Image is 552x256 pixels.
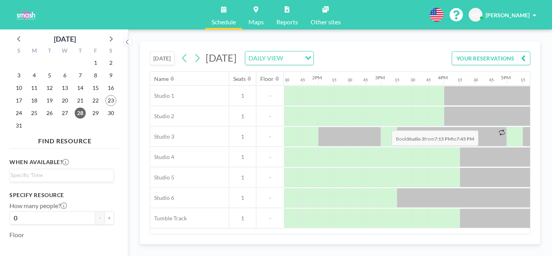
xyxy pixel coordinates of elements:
div: Search for option [10,169,114,181]
span: Schedule [212,19,236,25]
span: Monday, August 4, 2025 [29,70,40,81]
div: 2PM [312,75,322,80]
b: Studio 3 [407,136,424,142]
span: Sunday, August 3, 2025 [13,70,24,81]
span: Tuesday, August 5, 2025 [44,70,55,81]
span: DAILY VIEW [247,53,285,63]
div: 15 [458,77,462,82]
span: Friday, August 1, 2025 [90,57,101,68]
input: Search for option [11,171,109,179]
div: 15 [521,77,525,82]
span: Thursday, August 7, 2025 [75,70,86,81]
span: Other sites [311,19,341,25]
div: T [72,46,88,57]
div: Search for option [245,51,313,65]
div: 4PM [438,75,448,80]
span: - [256,92,284,99]
b: 7:15 PM [434,136,452,142]
span: Friday, August 15, 2025 [90,82,101,93]
span: AO [471,11,480,18]
span: Monday, August 11, 2025 [29,82,40,93]
label: Floor [9,231,24,239]
span: Monday, August 18, 2025 [29,95,40,106]
div: Seats [233,75,246,82]
div: 45 [300,77,305,82]
div: S [11,46,27,57]
div: Floor [260,75,274,82]
div: 45 [489,77,494,82]
span: 1 [229,215,256,222]
span: Studio 3 [150,133,174,140]
span: - [256,133,284,140]
div: 30 [348,77,352,82]
span: Book from to [392,130,478,146]
span: Saturday, August 16, 2025 [105,82,116,93]
button: [DATE] [150,51,175,65]
span: Wednesday, August 20, 2025 [59,95,70,106]
span: 1 [229,92,256,99]
span: - [256,215,284,222]
span: 1 [229,194,256,201]
div: 45 [363,77,368,82]
span: Thursday, August 14, 2025 [75,82,86,93]
span: Friday, August 22, 2025 [90,95,101,106]
span: 1 [229,154,256,161]
span: - [256,113,284,120]
span: Tumble Track [150,215,187,222]
span: [DATE] [206,52,237,64]
div: 15 [332,77,337,82]
span: Sunday, August 10, 2025 [13,82,24,93]
span: Tuesday, August 19, 2025 [44,95,55,106]
input: Search for option [285,53,300,63]
span: Studio 4 [150,154,174,161]
span: Tuesday, August 12, 2025 [44,82,55,93]
button: YOUR RESERVATIONS [452,51,530,65]
span: - [256,154,284,161]
span: - [256,194,284,201]
span: Reports [276,19,298,25]
div: S [103,46,118,57]
div: T [42,46,57,57]
span: Sunday, August 17, 2025 [13,95,24,106]
div: 30 [410,77,415,82]
button: + [105,211,114,225]
span: Saturday, August 23, 2025 [105,95,116,106]
span: Saturday, August 30, 2025 [105,108,116,119]
button: - [95,211,105,225]
span: Thursday, August 21, 2025 [75,95,86,106]
div: F [88,46,103,57]
span: 1 [229,174,256,181]
h4: FIND RESOURCE [9,134,120,145]
img: organization-logo [13,7,39,23]
div: 30 [285,77,289,82]
span: Saturday, August 9, 2025 [105,70,116,81]
b: 7:45 PM [456,136,474,142]
span: Monday, August 25, 2025 [29,108,40,119]
span: Studio 6 [150,194,174,201]
span: Thursday, August 28, 2025 [75,108,86,119]
div: [DATE] [54,33,76,44]
div: 15 [395,77,399,82]
div: 3PM [375,75,385,80]
div: 5PM [501,75,511,80]
label: How many people? [9,202,67,210]
span: 1 [229,113,256,120]
span: Saturday, August 2, 2025 [105,57,116,68]
span: Wednesday, August 13, 2025 [59,82,70,93]
span: Tuesday, August 26, 2025 [44,108,55,119]
span: [PERSON_NAME] [486,12,530,18]
div: 30 [473,77,478,82]
span: Wednesday, August 27, 2025 [59,108,70,119]
div: 45 [426,77,431,82]
span: Friday, August 8, 2025 [90,70,101,81]
div: M [27,46,42,57]
div: W [57,46,73,57]
span: Studio 2 [150,113,174,120]
div: Name [154,75,169,82]
span: Studio 1 [150,92,174,99]
h3: Specify resource [9,192,114,199]
span: Studio 5 [150,174,174,181]
span: Friday, August 29, 2025 [90,108,101,119]
span: Wednesday, August 6, 2025 [59,70,70,81]
span: - [256,174,284,181]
